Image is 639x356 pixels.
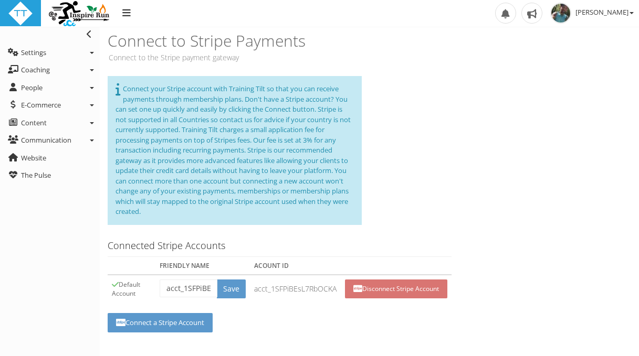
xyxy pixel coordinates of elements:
[155,256,249,275] th: Friendly Name
[21,153,46,163] span: Website
[254,285,337,293] h5: acct_1SFPiBEsL7RbOCKA
[21,65,50,74] span: Coaching
[21,135,71,145] span: Communication
[108,52,365,63] p: Connect to the Stripe payment gateway
[21,100,61,110] span: E-Commerce
[8,1,33,26] img: ttbadgewhite_48x48.png
[108,313,213,332] a: Connect a Stripe Account
[21,83,43,92] span: People
[108,241,631,251] h4: Connected Stripe Accounts
[21,48,46,57] span: Settings
[21,118,47,127] span: Content
[345,279,447,298] a: Disconnect Stripe Account
[250,256,341,275] th: Acount Id
[108,32,365,49] h3: Connect to Stripe Payments
[112,280,140,298] span: Default Account
[217,279,246,298] input: Save
[575,7,634,17] span: [PERSON_NAME]
[49,1,109,26] img: inspirerunfinallogonewedit.png
[21,170,51,180] span: The Pulse
[550,3,571,24] img: 984bd70e-f937-4d97-8afe-a7aa45104f20
[116,84,351,216] span: Connect your Stripe account with Training Tilt so that you can receive payments through membershi...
